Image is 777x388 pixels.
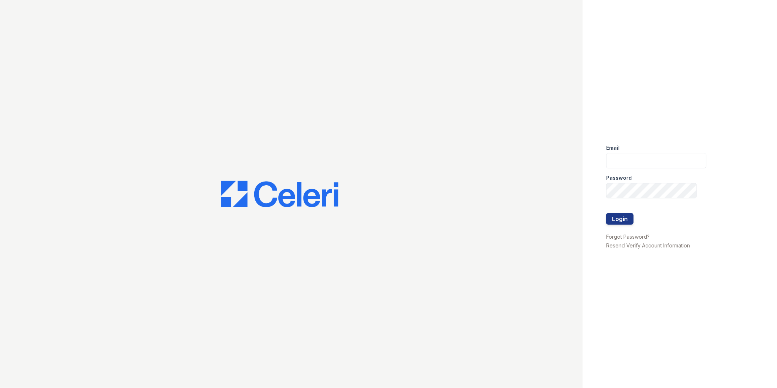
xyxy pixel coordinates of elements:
[221,181,338,207] img: CE_Logo_Blue-a8612792a0a2168367f1c8372b55b34899dd931a85d93a1a3d3e32e68fde9ad4.png
[606,242,690,249] a: Resend Verify Account Information
[606,213,634,225] button: Login
[606,234,650,240] a: Forgot Password?
[606,144,620,152] label: Email
[606,174,632,182] label: Password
